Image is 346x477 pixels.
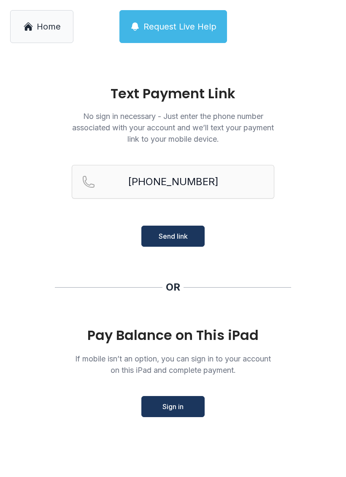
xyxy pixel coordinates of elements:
[37,21,61,32] span: Home
[159,231,188,241] span: Send link
[72,165,274,199] input: Reservation phone number
[162,402,184,412] span: Sign in
[72,328,274,343] div: Pay Balance on This iPad
[72,353,274,376] p: If mobile isn’t an option, you can sign in to your account on this iPad and complete payment.
[166,280,180,294] div: OR
[143,21,216,32] span: Request Live Help
[72,110,274,145] p: No sign in necessary - Just enter the phone number associated with your account and we’ll text yo...
[72,87,274,100] h1: Text Payment Link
